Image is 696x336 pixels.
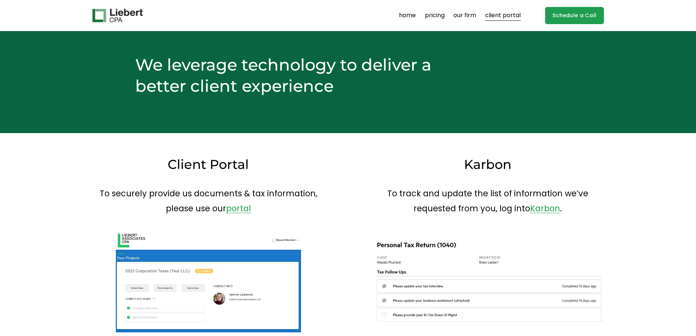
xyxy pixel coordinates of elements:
[92,9,143,23] img: Liebert CPA
[530,203,560,214] a: Karbon
[425,10,445,22] a: pricing
[545,7,604,24] a: Schedule a Call
[485,10,521,22] a: client portal
[399,10,416,22] a: home
[453,10,476,22] a: our firm
[226,203,251,214] a: portal
[372,186,604,216] p: To track and update the list of information we’ve requested from you, log into .
[92,156,325,173] h3: Client Portal
[135,54,453,97] h2: We leverage technology to deliver a better client experience
[372,156,604,173] h3: Karbon
[92,186,325,216] p: To securely provide us documents & tax information, please use our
